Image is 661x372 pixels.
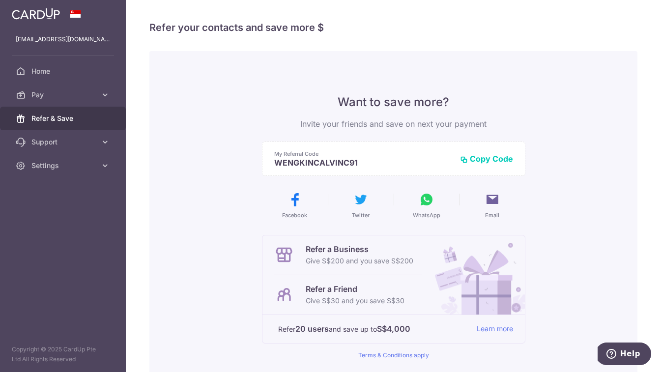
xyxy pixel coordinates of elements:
a: Terms & Conditions apply [358,351,429,359]
span: Help [23,7,43,16]
p: Refer a Friend [306,283,404,295]
p: Give S$200 and you save S$200 [306,255,413,267]
button: Copy Code [460,154,513,164]
button: Facebook [266,192,324,219]
span: Home [31,66,96,76]
span: WhatsApp [413,211,440,219]
strong: 20 users [295,323,329,335]
p: Give S$30 and you save S$30 [306,295,404,307]
a: Learn more [477,323,513,335]
button: Email [463,192,521,219]
span: Support [31,137,96,147]
img: Refer [426,235,525,315]
span: Twitter [352,211,370,219]
span: Settings [31,161,96,171]
span: Facebook [282,211,307,219]
button: Twitter [332,192,390,219]
p: My Referral Code [274,150,452,158]
h4: Refer your contacts and save more $ [149,20,637,35]
p: WENGKINCALVINC91 [274,158,452,168]
p: Want to save more? [262,94,525,110]
p: Invite your friends and save on next your payment [262,118,525,130]
iframe: Opens a widget where you can find more information [598,343,651,367]
span: Pay [31,90,96,100]
p: [EMAIL_ADDRESS][DOMAIN_NAME] [16,34,110,44]
button: WhatsApp [398,192,456,219]
img: CardUp [12,8,60,20]
p: Refer and save up to [278,323,469,335]
strong: S$4,000 [377,323,410,335]
span: Email [485,211,499,219]
span: Refer & Save [31,114,96,123]
p: Refer a Business [306,243,413,255]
